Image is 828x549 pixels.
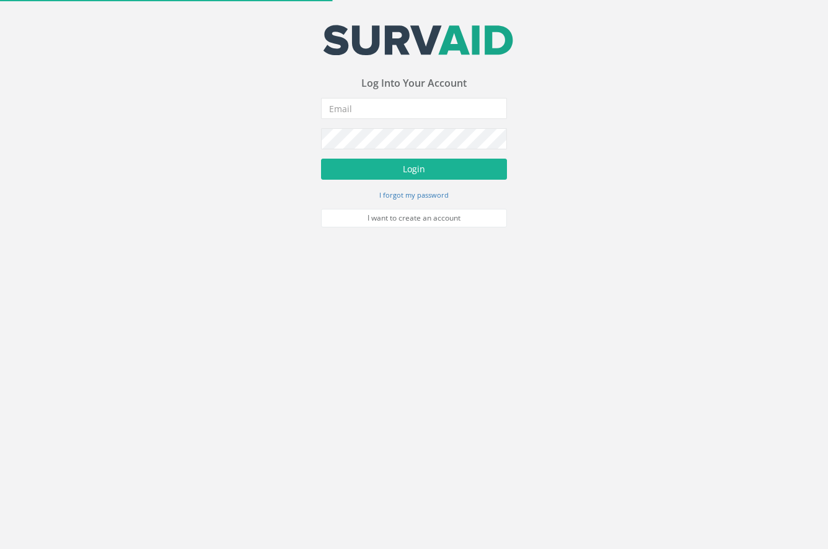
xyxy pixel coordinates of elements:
input: Email [321,98,507,119]
h3: Log Into Your Account [321,78,507,89]
a: I want to create an account [321,209,507,227]
button: Login [321,159,507,180]
a: I forgot my password [379,189,449,200]
small: I forgot my password [379,190,449,200]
